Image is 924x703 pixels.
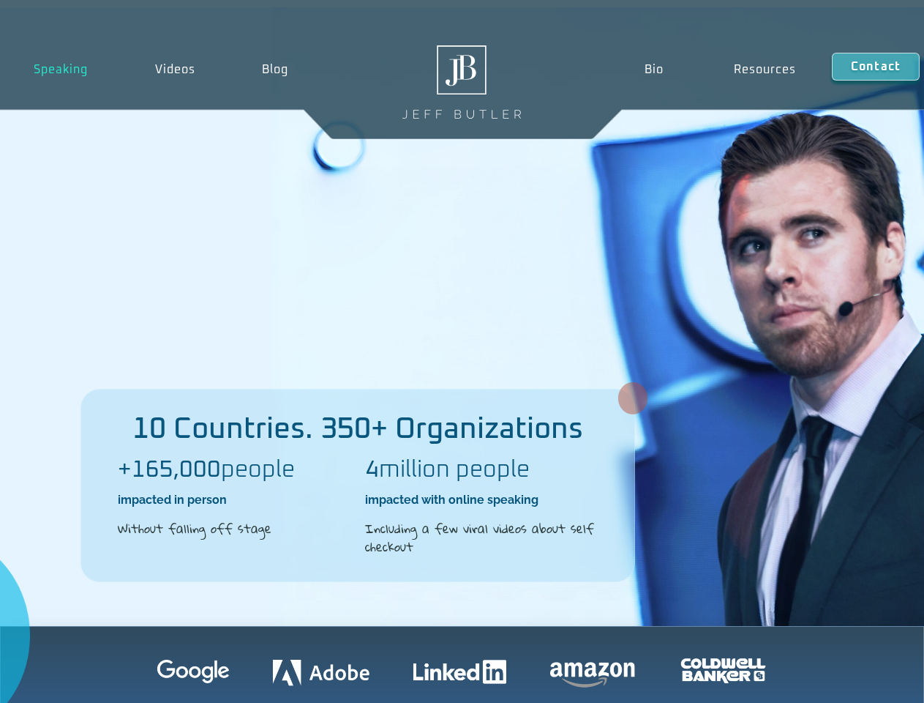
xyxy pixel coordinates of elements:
[118,492,350,508] h2: impacted in person
[81,414,634,444] h2: 10 Countries. 350+ Organizations
[365,458,598,482] h2: million people
[699,53,832,86] a: Resources
[121,53,229,86] a: Videos
[118,458,350,482] h2: people
[118,519,350,538] h2: Without falling off stage
[228,53,322,86] a: Blog
[365,458,379,482] b: 4
[118,458,221,482] b: +165,000
[851,61,901,72] span: Contact
[609,53,831,86] nav: Menu
[609,53,699,86] a: Bio
[365,492,598,508] h2: impacted with online speaking
[365,519,598,557] h2: Including a few viral videos about self checkout
[832,53,920,81] a: Contact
